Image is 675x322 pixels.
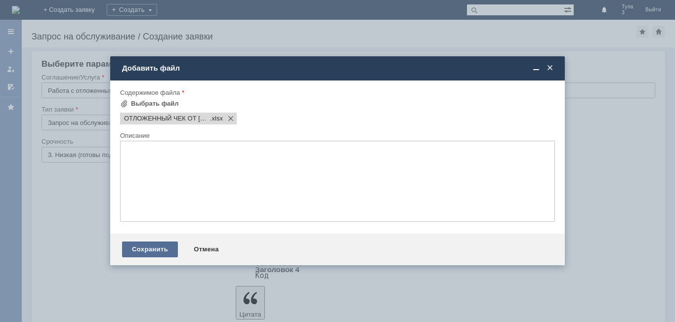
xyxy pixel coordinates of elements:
[122,64,555,73] div: Добавить файл
[120,89,553,96] div: Содержимое файла
[545,64,555,73] span: Закрыть
[210,115,223,122] span: ОТЛОЖЕННЫЙ ЧЕК ОТ 19.08.2025.xlsx
[531,64,541,73] span: Свернуть (Ctrl + M)
[131,100,179,108] div: Выбрать файл
[124,115,210,122] span: ОТЛОЖЕННЫЙ ЧЕК ОТ 19.08.2025.xlsx
[120,132,553,139] div: Описание
[4,4,144,12] div: уДАЛИТЬ ОТЛОЖЕННЫЙ ЧЕК ОТ [DATE]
